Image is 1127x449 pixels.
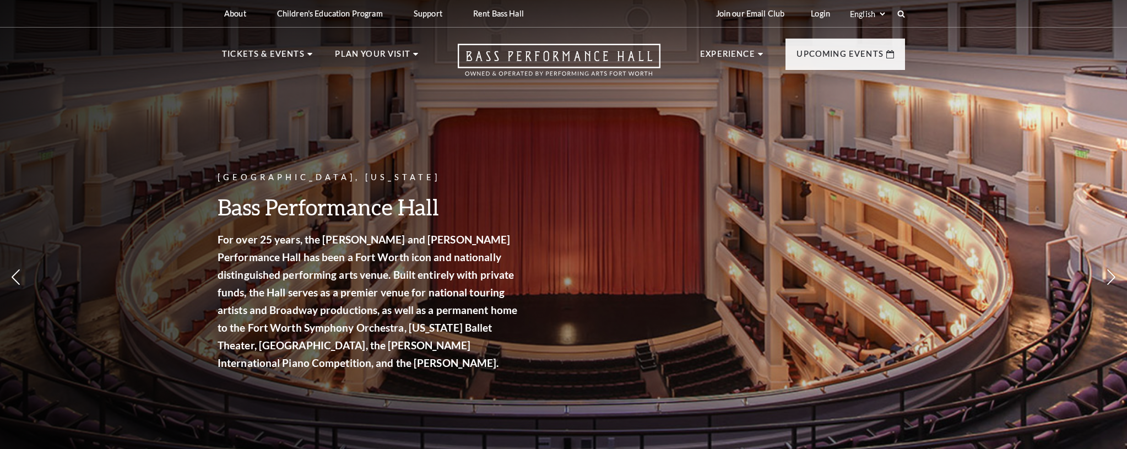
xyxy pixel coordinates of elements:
[224,9,246,18] p: About
[797,47,884,67] p: Upcoming Events
[335,47,410,67] p: Plan Your Visit
[218,193,521,221] h3: Bass Performance Hall
[218,233,517,369] strong: For over 25 years, the [PERSON_NAME] and [PERSON_NAME] Performance Hall has been a Fort Worth ico...
[218,171,521,185] p: [GEOGRAPHIC_DATA], [US_STATE]
[277,9,383,18] p: Children's Education Program
[222,47,305,67] p: Tickets & Events
[700,47,755,67] p: Experience
[414,9,442,18] p: Support
[848,9,887,19] select: Select:
[473,9,524,18] p: Rent Bass Hall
